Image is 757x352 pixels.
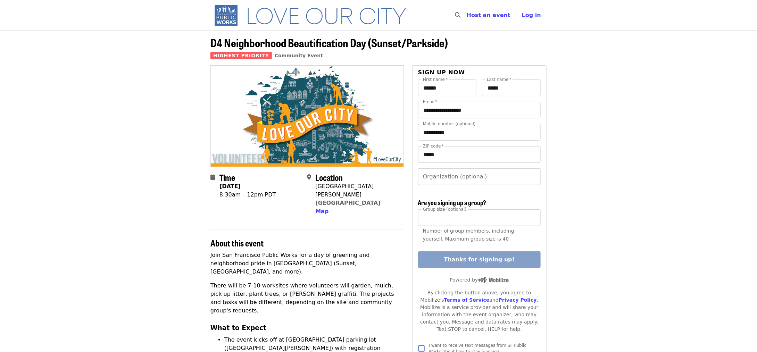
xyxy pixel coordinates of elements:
[219,183,241,190] strong: [DATE]
[516,8,547,22] button: Log in
[418,289,541,333] div: By clicking the button above, you agree to Mobilize's and . Mobilize is a service provider and wi...
[210,237,264,249] span: About this event
[315,182,398,199] div: [GEOGRAPHIC_DATA][PERSON_NAME]
[423,144,444,148] label: ZIP code
[210,251,404,276] p: Join San Francisco Public Works for a day of greening and neighborhood pride in [GEOGRAPHIC_DATA]...
[423,228,514,242] span: Number of group members, including yourself. Maximum group size is 40
[482,79,541,96] input: Last name
[210,323,404,333] h3: What to Expect
[210,282,404,315] p: There will be 7-10 worksites where volunteers will garden, mulch, pick up litter, plant trees, or...
[418,146,541,163] input: ZIP code
[423,122,476,126] label: Mobile number (optional)
[418,124,541,141] input: Mobile number (optional)
[210,174,215,181] i: calendar icon
[418,102,541,118] input: Email
[307,174,311,181] i: map-marker-alt icon
[499,297,537,303] a: Privacy Policy
[211,66,404,166] img: D4 Neighborhood Beautification Day (Sunset/Parkside) organized by SF Public Works
[315,171,343,183] span: Location
[315,200,380,206] a: [GEOGRAPHIC_DATA]
[478,277,509,283] img: Powered by Mobilize
[315,208,328,215] span: Map
[418,251,541,268] button: Thanks for signing up!
[423,100,438,104] label: Email
[418,198,486,207] span: Are you signing up a group?
[522,12,541,18] span: Log in
[467,12,510,18] a: Host an event
[444,297,490,303] a: Terms of Service
[465,7,470,24] input: Search
[418,79,477,96] input: First name
[487,77,511,82] label: Last name
[450,277,509,283] span: Powered by
[275,53,323,58] a: Community Event
[210,52,272,59] span: Highest Priority
[219,171,235,183] span: Time
[423,77,448,82] label: First name
[418,69,465,76] span: Sign up now
[423,207,466,211] span: Group size (optional)
[418,168,541,185] input: Organization (optional)
[219,191,276,199] div: 8:30am – 12pm PDT
[455,12,460,18] i: search icon
[210,34,448,51] span: D4 Neighborhood Beautification Day (Sunset/Parkside)
[210,4,416,26] img: SF Public Works - Home
[315,207,328,216] button: Map
[418,209,541,226] input: [object Object]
